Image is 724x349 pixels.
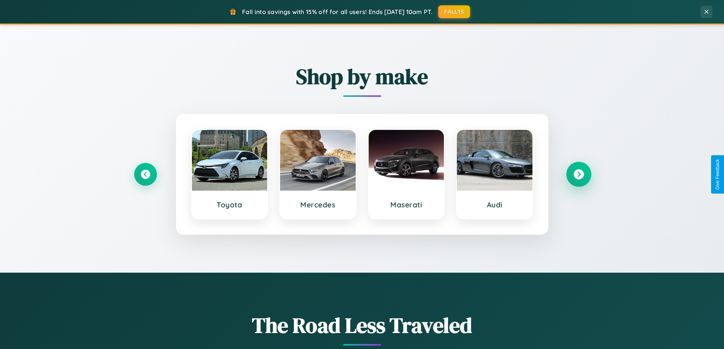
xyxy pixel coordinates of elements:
[438,5,470,18] button: FALL15
[715,159,720,190] div: Give Feedback
[376,200,437,209] h3: Maserati
[200,200,260,209] h3: Toyota
[134,62,590,91] h2: Shop by make
[242,8,432,16] span: Fall into savings with 15% off for all users! Ends [DATE] 10am PT.
[464,200,525,209] h3: Audi
[288,200,348,209] h3: Mercedes
[134,311,590,340] h1: The Road Less Traveled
